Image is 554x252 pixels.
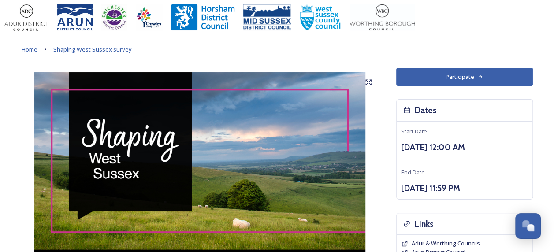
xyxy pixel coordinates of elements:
img: Crawley%20BC%20logo.jpg [136,4,162,31]
img: Adur%20logo%20%281%29.jpeg [4,4,48,31]
a: Shaping West Sussex survey [53,44,132,55]
h3: Links [415,218,434,230]
h3: [DATE] 12:00 AM [401,141,528,154]
span: Shaping West Sussex survey [53,45,132,53]
span: End Date [401,168,425,176]
img: 150ppimsdc%20logo%20blue.png [243,4,291,31]
span: Adur & Worthing Councils [412,239,480,247]
img: Arun%20District%20Council%20logo%20blue%20CMYK.jpg [57,4,93,31]
h3: Dates [415,104,437,117]
a: Home [22,44,37,55]
img: WSCCPos-Spot-25mm.jpg [300,4,341,31]
img: Worthing_Adur%20%281%29.jpg [350,4,415,31]
span: Start Date [401,127,427,135]
img: Horsham%20DC%20Logo.jpg [171,4,234,31]
button: Participate [396,68,533,86]
button: Open Chat [515,213,541,239]
h3: [DATE] 11:59 PM [401,182,528,195]
span: Home [22,45,37,53]
img: CDC%20Logo%20-%20you%20may%20have%20a%20better%20version.jpg [101,4,127,31]
a: Adur & Worthing Councils [412,239,480,248]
